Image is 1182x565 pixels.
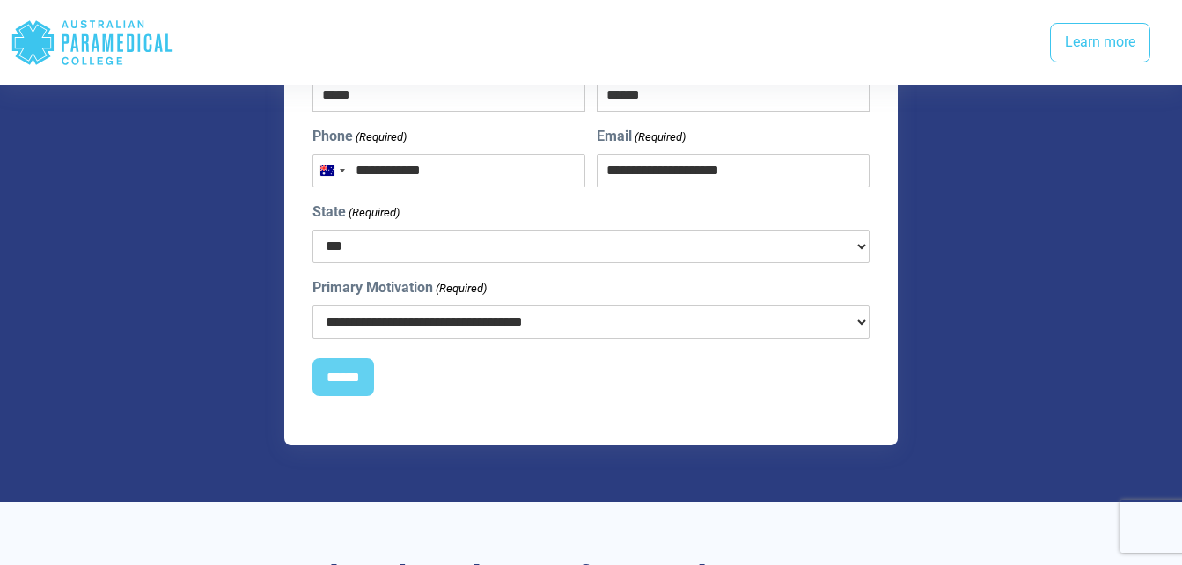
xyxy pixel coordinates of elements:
[434,280,487,297] span: (Required)
[312,126,407,147] label: Phone
[312,202,400,223] label: State
[312,277,487,298] label: Primary Motivation
[313,155,350,187] button: Selected country
[354,128,407,146] span: (Required)
[597,126,686,147] label: Email
[633,128,686,146] span: (Required)
[347,204,400,222] span: (Required)
[11,14,173,71] div: Australian Paramedical College
[1050,23,1150,63] a: Learn more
